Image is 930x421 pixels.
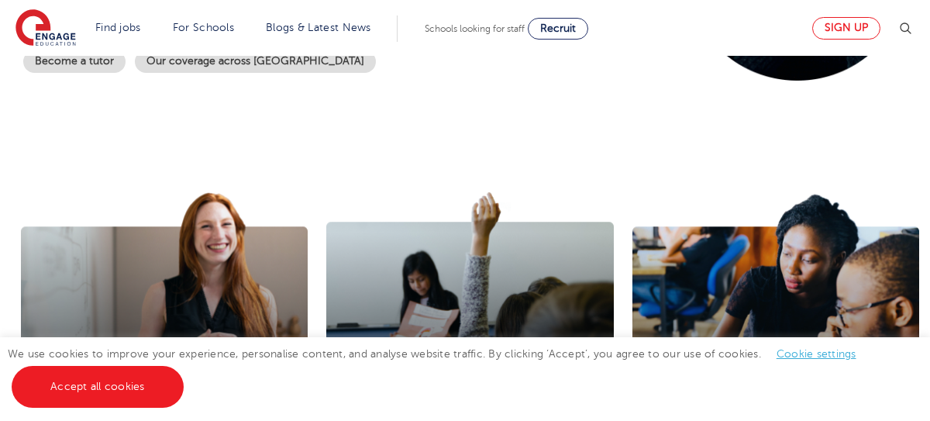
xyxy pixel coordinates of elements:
a: Blogs & Latest News [266,22,371,33]
span: We use cookies to improve your experience, personalise content, and analyse website traffic. By c... [8,348,872,392]
img: Engage Education [15,9,76,48]
span: Schools looking for staff [425,23,525,34]
a: Sign up [812,17,880,40]
a: For Schools [173,22,234,33]
a: Our coverage across [GEOGRAPHIC_DATA] [135,50,376,73]
span: Recruit [540,22,576,34]
a: Find jobs [95,22,141,33]
a: Cookie settings [777,348,856,360]
a: Accept all cookies [12,366,184,408]
a: Become a tutor [23,50,126,73]
a: Recruit [528,18,588,40]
